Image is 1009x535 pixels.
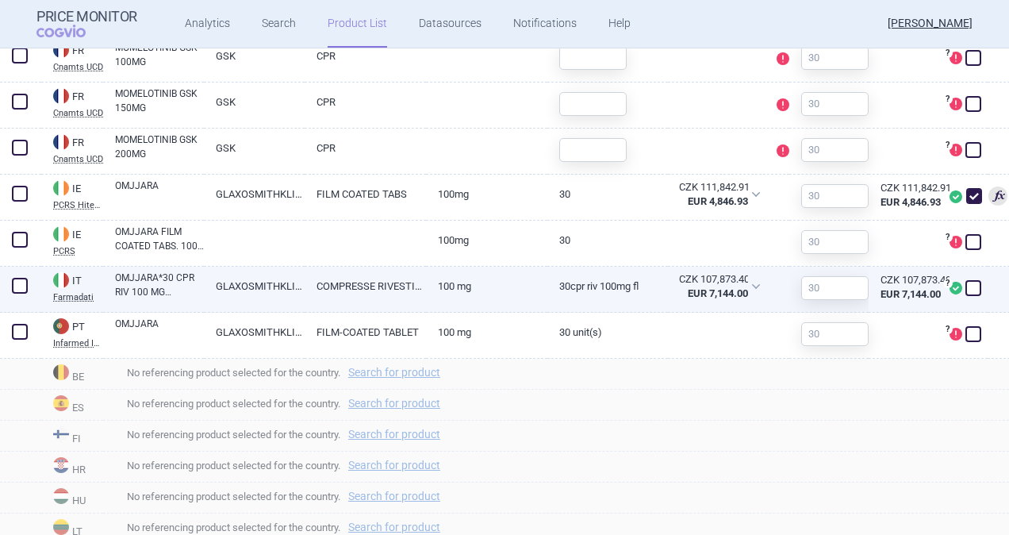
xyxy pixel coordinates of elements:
div: CZK 111,842.91 [880,181,930,195]
span: ES [41,394,103,417]
span: ? [943,233,953,242]
div: FR [53,88,103,106]
input: 30 [801,322,869,346]
a: Search for product [348,522,440,533]
a: IEIEPCRS Hitech [41,179,103,210]
strong: EUR 4,846.93 [880,196,941,208]
a: 30CPR RIV 100MG FL [547,267,669,306]
span: No referencing product selected for the country. [115,363,1009,382]
a: Search for product [348,429,440,440]
a: GSK [204,83,305,121]
abbr: PCRS Hitech [53,201,103,210]
span: COGVIO [36,25,108,37]
span: BE [41,363,103,386]
a: MOMELOTINIB GSK 100MG [115,40,204,69]
abbr: Cnamts UCD [53,63,103,71]
div: CZK 111,842.91 [679,180,748,194]
a: Search for product [348,491,440,502]
a: CPR [305,37,426,75]
div: FR [53,134,103,152]
img: France [53,42,69,58]
abbr: SP-CAU-010 Irsko [679,180,748,209]
div: CZK 107,873.40 [679,272,748,287]
abbr: SP-CAU-010 Itálie hrazené LP [679,272,748,301]
a: MOMELOTINIB GSK 150MG [115,87,204,115]
abbr: Cnamts UCD [53,155,103,164]
abbr: Cnamts UCD [53,109,103,117]
abbr: Farmadati [53,293,103,302]
img: Finland [53,426,69,442]
input: 30 [801,230,869,254]
span: HU [41,487,103,510]
a: 30 unit(s) [547,313,669,352]
a: PTPTInfarmed Infomed [41,317,103,348]
input: 30 [801,46,869,70]
img: Croatia [53,457,69,473]
div: FR [53,42,103,60]
div: CZK 107,873.40 [880,273,930,287]
a: MOMELOTINIB GSK 200MG [115,133,204,161]
a: 100 mg [426,313,547,352]
input: 30 [801,92,869,116]
div: CZK 107,873.40EUR 7,144.00 [668,267,770,306]
span: 3rd lowest price [988,187,1007,206]
span: ? [943,48,953,58]
a: FRFRCnamts UCD [41,40,103,71]
input: 30 [801,138,869,162]
a: GLAXOSMITHKLINE ([GEOGRAPHIC_DATA]) LTD. [204,175,305,214]
img: Spain [53,395,69,411]
div: PT [53,318,103,336]
a: Search for product [348,460,440,471]
strong: Price Monitor [36,9,137,25]
a: COMPRESSE RIVESTITE [305,267,426,306]
a: FRFRCnamts UCD [41,133,103,164]
img: Portugal [53,318,69,334]
span: No referencing product selected for the country. [115,487,1009,506]
div: IE [53,180,103,198]
div: CZK 111,842.91EUR 4,846.93 [668,175,770,214]
span: No referencing product selected for the country. [115,425,1009,444]
a: 30 [547,175,669,214]
strong: EUR 7,144.00 [880,288,941,300]
img: Hungary [53,488,69,504]
a: GSK [204,129,305,167]
a: OMJJARA*30 CPR RIV 100 MG FLACONE [115,271,204,299]
div: IE [53,226,103,244]
img: France [53,88,69,104]
a: OMJJARA [115,179,204,207]
a: 100MG [426,175,547,214]
a: Search for product [348,398,440,409]
a: 30 [547,221,669,260]
img: France [53,134,69,150]
span: No referencing product selected for the country. [115,394,1009,413]
a: CZK 111,842.91EUR 4,846.93 [869,175,950,216]
span: FI [41,425,103,448]
a: Price MonitorCOGVIO [36,9,137,39]
span: No referencing product selected for the country. [115,456,1009,475]
a: CPR [305,83,426,121]
a: FILM COATED TABS [305,175,426,214]
a: OMJJARA FILM COATED TABS. 100 MG. 30 [115,225,204,253]
span: ? [943,279,953,288]
a: FRFRCnamts UCD [41,87,103,117]
span: ? [943,94,953,104]
a: FILM-COATED TABLET [305,313,426,352]
a: IEIEPCRS [41,225,103,256]
img: Ireland [53,226,69,242]
a: GSK [204,37,305,75]
div: IT [53,272,103,290]
img: Ireland [53,180,69,196]
input: 30 [801,276,869,300]
abbr: Infarmed Infomed [53,339,103,348]
a: OMJJARA [115,317,204,345]
a: 100 MG [426,267,547,306]
abbr: PCRS [53,247,103,256]
input: 30 [801,184,869,208]
img: Italy [53,272,69,288]
a: GLAXOSMITHKLINE [DOMAIN_NAME] [204,267,305,306]
a: CPR [305,129,426,167]
a: CZK 107,873.40EUR 7,144.00 [869,267,950,308]
a: ITITFarmadati [41,271,103,302]
a: Search for product [348,367,440,378]
span: HR [41,456,103,479]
